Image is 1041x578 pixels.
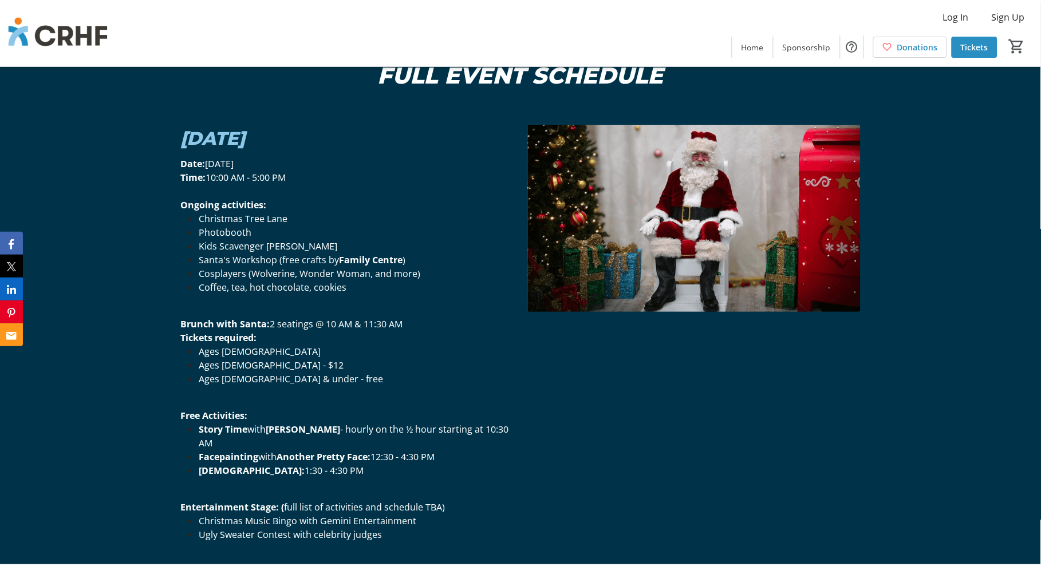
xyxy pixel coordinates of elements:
span: Ages [DEMOGRAPHIC_DATA] [199,345,321,358]
span: with [258,450,277,463]
a: Tickets [952,37,997,58]
span: Home [742,41,764,53]
span: Santa's Workshop (free crafts by [199,254,339,266]
span: 1:30 - 4:30 PM [305,464,364,477]
strong: Brunch with Santa: [180,318,270,330]
span: with [247,423,266,436]
span: 12:30 - 4:30 PM [370,450,435,463]
span: Coffee, tea, hot chocolate, cookies [199,281,346,294]
a: Sponsorship [774,37,840,58]
strong: Ongoing activities: [180,199,266,211]
button: Cart [1007,36,1027,57]
button: Help [841,35,863,58]
strong: Facepainting [199,450,258,463]
strong: Free Activities: [180,409,247,422]
span: Photobooth [199,226,251,239]
strong: [DEMOGRAPHIC_DATA]: [199,464,305,477]
span: Kids Scavenger [PERSON_NAME] [199,240,337,252]
span: Christmas Music Bingo with Gemini Entertainment [199,514,416,527]
button: Log In [934,8,978,26]
span: 10:00 AM - 5:00 PM [206,171,286,184]
span: Sign Up [992,10,1025,24]
span: Cosplayers (Wolverine, Wonder Woman, and more) [199,267,420,280]
span: Ages [DEMOGRAPHIC_DATA] - $12 [199,359,344,371]
span: full list of activities and schedule TBA) [284,501,445,513]
span: [DATE] [205,157,234,170]
a: Donations [873,37,947,58]
strong: Entertainment Stage: ( [180,501,284,513]
span: - hourly on the ½ hour starting at 10:30 AM [199,423,508,449]
span: Christmas Tree Lane [199,212,287,225]
span: ) [403,254,405,266]
strong: Story Time [199,423,247,436]
button: Sign Up [983,8,1034,26]
span: Tickets [961,41,988,53]
span: Donations [897,41,938,53]
em: [DATE] [180,127,245,149]
span: Ugly Sweater Contest with celebrity judges [199,528,382,541]
img: undefined [527,125,861,312]
strong: Family Centre [339,254,403,266]
strong: Another Pretty Face: [277,450,370,463]
em: FULL EVENT SCHEDULE [377,61,663,89]
img: Chinook Regional Hospital Foundation's Logo [7,5,109,62]
strong: Date: [180,157,205,170]
span: 2 seatings @ 10 AM & 11:30 AM [270,318,403,330]
span: Ages [DEMOGRAPHIC_DATA] & under - free [199,373,383,385]
strong: Tickets required: [180,331,257,344]
span: Log In [943,10,969,24]
strong: Time: [180,171,206,184]
a: Home [732,37,773,58]
strong: [PERSON_NAME] [266,423,340,436]
span: Sponsorship [783,41,831,53]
